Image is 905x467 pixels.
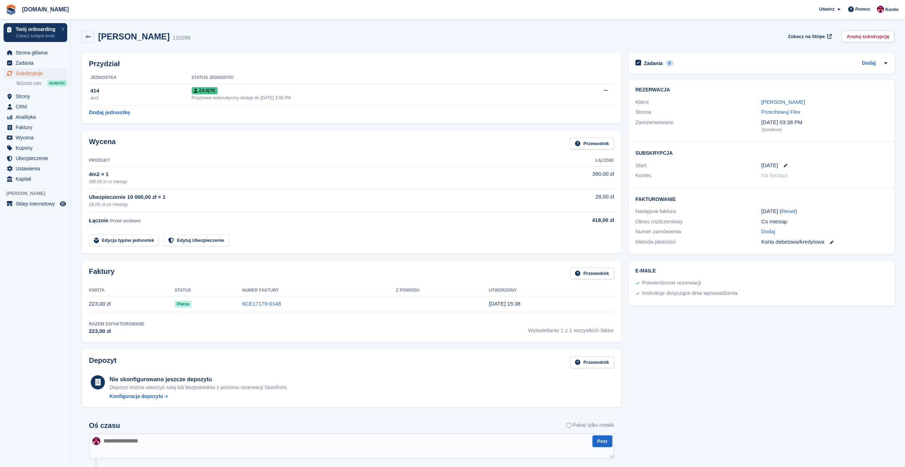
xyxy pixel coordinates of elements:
td: 390,00 zł [543,166,614,189]
a: menu [4,48,67,58]
a: Podgląd sklepu [59,200,67,208]
h2: Faktury [89,267,115,279]
th: Utworzony [489,285,614,296]
div: Następna faktura [635,207,761,216]
span: Wyświetlanie 1 z 1 wszystkich faktur [528,321,614,335]
div: Klient [635,98,761,106]
div: Co miesiąc [761,218,887,226]
div: NOWOŚĆ [47,80,67,87]
a: menu [4,174,67,184]
div: Potwierdzenie rezerwacji [642,279,701,287]
a: Reset [781,208,795,214]
div: Karta debetowa/kredytowa [761,238,887,246]
span: Na bieżąco [761,172,788,178]
a: Dodaj [761,228,775,236]
div: 4m2 [90,95,192,101]
img: Mateusz Kacwin [92,437,100,445]
a: menu [4,91,67,101]
span: Sklep internetowy [16,199,58,209]
a: Przewodnik [570,138,614,149]
a: Anuluj subskrypcję [842,31,894,42]
span: Ustawienia [16,164,58,174]
span: Kupony [16,143,58,153]
div: 4m2 × 1 [89,170,543,179]
a: Twój onboarding Zobacz kolejne kroki [4,23,67,42]
div: 223,00 zł [89,327,144,335]
a: Edycja typów jednostek [89,235,159,246]
h2: [PERSON_NAME] [98,32,170,41]
a: menu [4,122,67,132]
span: Łącznie [89,217,108,223]
a: Wzrost cen NOWOŚĆ [16,79,67,87]
h2: Zadania [644,60,663,67]
a: Przewodnik [570,267,614,279]
a: menu [4,153,67,163]
a: Zobacz na Stripe [785,31,833,42]
div: 110288 [172,34,190,42]
span: [PERSON_NAME] [6,190,71,197]
h2: Subskrypcja [635,149,887,156]
h2: Fakturowanie [635,195,887,202]
span: Ubezpieczenie [16,153,58,163]
div: Razem zafakturowane [89,321,144,327]
div: 418,00 zł [543,216,614,224]
h2: Przydział [89,60,614,68]
th: Jednostka [89,72,192,84]
th: Kwota [89,285,175,296]
a: menu [4,164,67,174]
span: Pomoc [855,6,871,13]
span: Wzrost cen [16,80,41,87]
div: Koniec [635,171,761,180]
a: Przechowuj Flex [761,109,800,115]
a: Edytuj Ubezpieczenie [163,235,229,246]
h2: Rezerwacja [635,87,887,93]
th: Status jednostki [192,72,559,84]
button: Post [592,435,612,447]
span: Strony [16,91,58,101]
div: 28,00 zł co miesiąc [89,201,543,208]
h2: E-maile [635,268,887,274]
h2: Depozyt [89,356,117,368]
span: Zobacz na Stripe [788,33,825,40]
time: 2025-09-24 23:00:00 UTC [761,161,778,170]
th: Łącznie [543,155,614,166]
p: Twój onboarding [16,27,58,32]
td: 223,00 zł [89,296,175,312]
a: Konfiguracja depozytu [110,393,288,400]
a: menu [4,112,67,122]
a: menu [4,68,67,78]
h2: Wycena [89,138,116,149]
p: Depozyt można utworzyć tutaj lub bezpośrednio z poziomu rezerwacji Storefront. [110,384,288,391]
a: [PERSON_NAME] [761,99,805,105]
a: menu [4,133,67,143]
div: [DATE] 03:38 PM [761,118,887,127]
a: 6CE17179-0148 [242,301,281,307]
div: Instrukcje dotyczące dnia wprowadzenia [642,289,738,298]
span: Przed zniżkami [110,218,140,223]
h2: Oś czasu [89,421,120,430]
a: Dodaj jednostkę [89,108,130,117]
span: Subskrypcje [16,68,58,78]
span: Faktury [16,122,58,132]
div: Storefront [761,126,887,133]
span: Strona główna [16,48,58,58]
a: menu [4,58,67,68]
div: 390,00 zł co miesiąc [89,179,543,185]
span: Płatne [175,301,192,308]
a: menu [4,143,67,153]
span: CRM [16,102,58,112]
span: Konto [885,6,899,13]
label: Pokaż tylko notatki [566,421,614,429]
a: Przewodnik [570,356,614,368]
div: [DATE] ( ) [761,207,887,216]
span: Wycena [16,133,58,143]
div: Zarezerwowane [635,118,761,133]
img: stora-icon-8386f47178a22dfd0bd8f6a31ec36ba5ce8667c1dd55bd0f319d3a0aa187defe.svg [6,4,16,15]
th: Produkt [89,155,543,166]
div: Ubezpieczenie 10 000,00 zł × 1 [89,193,543,201]
div: Strona [635,108,761,116]
div: Numer zamówienia [635,228,761,236]
time: 2025-09-25 13:38:29 UTC [489,301,521,307]
span: Zajęte [192,87,218,94]
a: menu [4,102,67,112]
